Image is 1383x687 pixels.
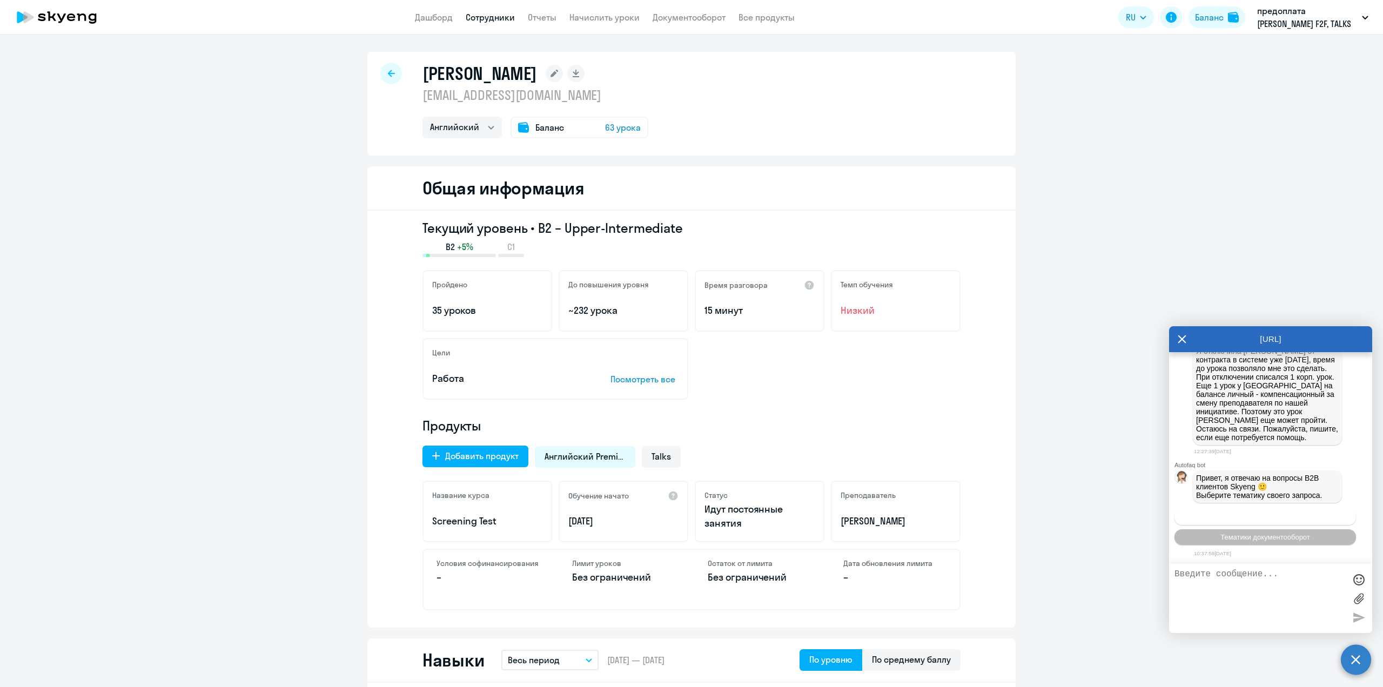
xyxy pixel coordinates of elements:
[1174,462,1372,468] div: Autofaq bot
[1118,6,1154,28] button: RU
[572,570,675,584] p: Без ограничений
[432,372,577,386] p: Работа
[704,280,768,290] h5: Время разговора
[843,570,946,584] p: –
[841,514,951,528] p: [PERSON_NAME]
[432,304,542,318] p: 35 уроков
[841,280,893,289] h5: Темп обучения
[704,490,728,500] h5: Статус
[422,86,648,104] p: [EMAIL_ADDRESS][DOMAIN_NAME]
[1175,471,1189,487] img: bot avatar
[572,558,675,568] h4: Лимит уроков
[1195,11,1224,24] div: Баланс
[432,348,450,358] h5: Цели
[1257,4,1358,30] p: предоплата [PERSON_NAME] F2F, TALKS [DATE]-[DATE], НЛМК, ПАО
[1196,329,1339,442] p: Вероника, добрый день! [PERSON_NAME] на связи. Я отключила [PERSON_NAME] от контракта в системе у...
[445,449,519,462] div: Добавить продукт
[1174,509,1356,525] button: Операционное сопровождение
[422,219,961,237] h3: Текущий уровень • B2 – Upper-Intermediate
[446,241,455,253] span: B2
[422,177,584,199] h2: Общая информация
[501,650,599,670] button: Весь период
[1194,550,1231,556] time: 10:37:58[DATE]
[507,241,515,253] span: C1
[607,654,664,666] span: [DATE] — [DATE]
[422,446,528,467] button: Добавить продукт
[466,12,515,23] a: Сотрудники
[1174,529,1356,545] button: Тематики документооборот
[708,558,811,568] h4: Остаток от лимита
[610,373,679,386] p: Посмотреть все
[1214,513,1316,521] span: Операционное сопровождение
[508,654,560,666] p: Весь период
[653,12,726,23] a: Документооборот
[437,558,540,568] h4: Условия софинансирования
[1196,474,1322,500] span: Привет, я отвечаю на вопросы B2B клиентов Skyeng 🙂 Выберите тематику своего запроса.
[1189,6,1245,28] button: Балансbalance
[422,63,537,84] h1: [PERSON_NAME]
[568,514,679,528] p: [DATE]
[841,304,951,318] span: Низкий
[568,491,629,501] h5: Обучение начато
[568,304,679,318] p: ~232 урока
[1220,533,1310,541] span: Тематики документооборот
[872,653,951,666] div: По среднему баллу
[1126,11,1136,24] span: RU
[545,450,626,462] span: Английский Premium
[422,417,961,434] h4: Продукты
[809,653,852,666] div: По уровню
[1351,590,1367,607] label: Лимит 10 файлов
[457,241,473,253] span: +5%
[1228,12,1239,23] img: balance
[432,490,489,500] h5: Название курса
[415,12,453,23] a: Дашборд
[704,304,815,318] p: 15 минут
[432,280,467,289] h5: Пройдено
[652,450,671,462] span: Talks
[708,570,811,584] p: Без ограничений
[1194,448,1231,454] time: 12:27:39[DATE]
[422,649,484,671] h2: Навыки
[739,12,795,23] a: Все продукты
[437,570,540,584] p: –
[1252,4,1374,30] button: предоплата [PERSON_NAME] F2F, TALKS [DATE]-[DATE], НЛМК, ПАО
[535,121,564,134] span: Баланс
[843,558,946,568] h4: Дата обновления лимита
[568,280,649,289] h5: До повышения уровня
[528,12,556,23] a: Отчеты
[432,514,542,528] p: Screening Test
[605,121,641,134] span: 63 урока
[569,12,640,23] a: Начислить уроки
[704,502,815,530] p: Идут постоянные занятия
[841,490,896,500] h5: Преподаватель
